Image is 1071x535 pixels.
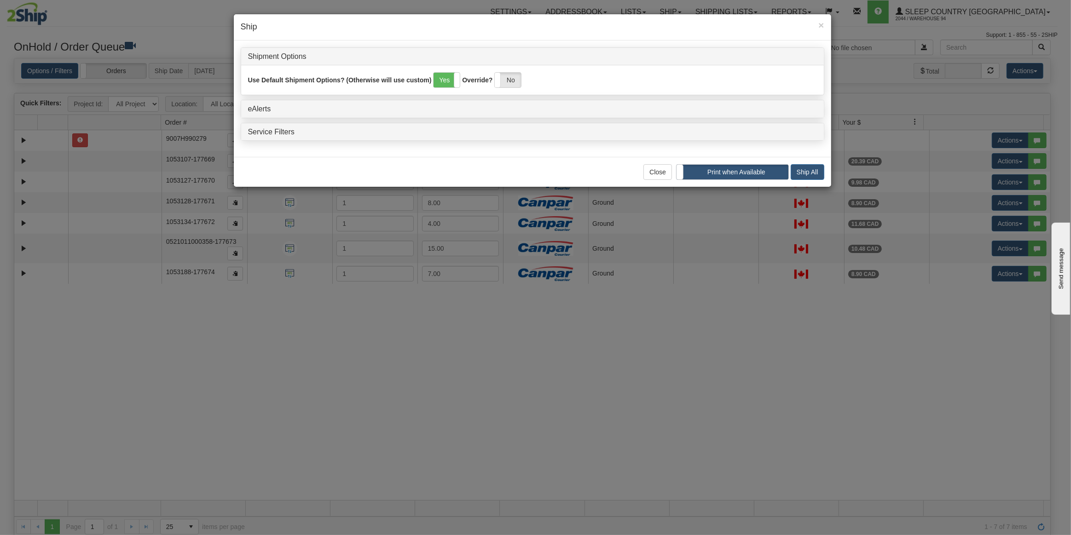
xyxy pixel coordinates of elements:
iframe: chat widget [1050,220,1070,314]
label: Yes [434,73,460,87]
button: Close [643,164,672,180]
button: Close [818,20,824,30]
a: Shipment Options [248,52,307,60]
a: Service Filters [248,128,295,136]
label: No [495,73,521,87]
label: Use Default Shipment Options? (Otherwise will use custom) [248,75,432,85]
div: Send message [7,8,85,15]
h4: Ship [241,21,824,33]
label: Override? [462,75,492,85]
a: eAlerts [248,105,271,113]
label: Print when Available [679,165,788,179]
span: × [818,20,824,30]
button: Ship All [791,164,824,180]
